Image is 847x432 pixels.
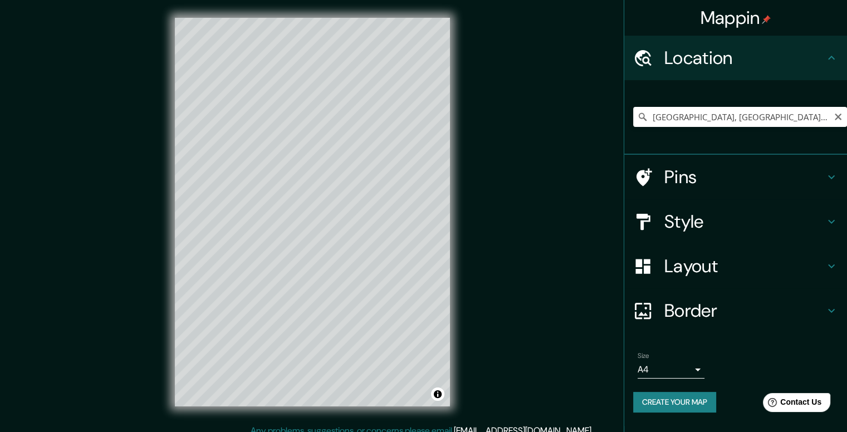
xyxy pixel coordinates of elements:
[633,107,847,127] input: Pick your city or area
[834,111,843,121] button: Clear
[624,199,847,244] div: Style
[624,36,847,80] div: Location
[664,300,825,322] h4: Border
[664,166,825,188] h4: Pins
[701,7,771,29] h4: Mappin
[624,155,847,199] div: Pins
[431,387,444,401] button: Toggle attribution
[624,244,847,288] div: Layout
[762,15,771,24] img: pin-icon.png
[638,361,704,379] div: A4
[664,255,825,277] h4: Layout
[748,389,835,420] iframe: Help widget launcher
[664,47,825,69] h4: Location
[638,351,649,361] label: Size
[624,288,847,333] div: Border
[633,392,716,413] button: Create your map
[664,210,825,233] h4: Style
